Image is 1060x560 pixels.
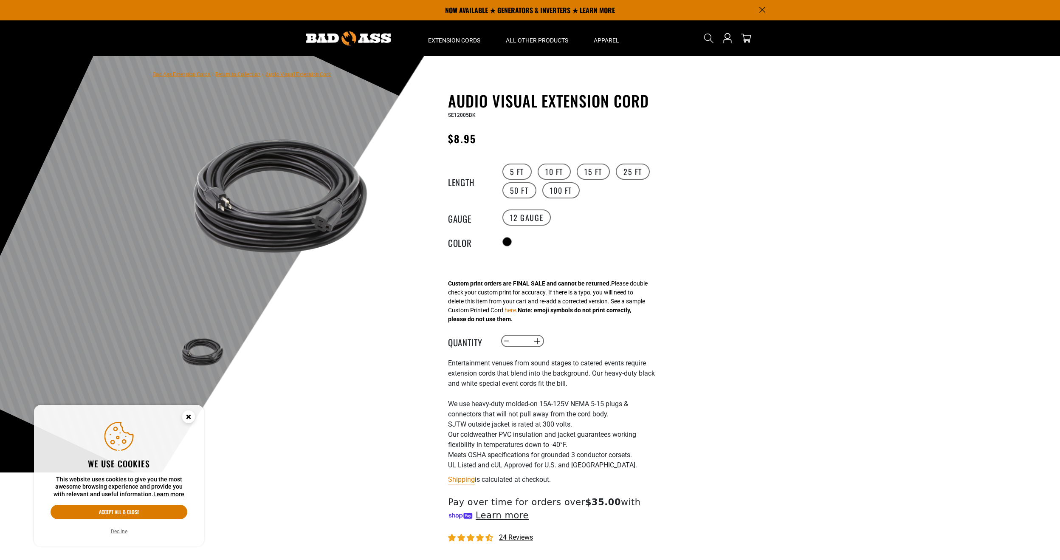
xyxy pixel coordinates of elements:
nav: breadcrumbs [153,69,331,79]
li: SJTW outside jacket is rated at 300 volts. [448,419,656,430]
li: We use heavy-duty molded-on 15A-125V NEMA 5-15 plugs & connectors that will not pull away from th... [448,399,656,419]
legend: Length [448,175,491,187]
span: Apparel [594,37,619,44]
span: Audio Visual Extension Cord [265,71,331,77]
label: Quantity [448,336,491,347]
div: Please double check your custom print for accuracy. If there is a typo, you will need to delete t... [448,279,648,324]
legend: Gauge [448,212,491,223]
a: Return to Collection [215,71,260,77]
a: Learn more [153,491,184,498]
summary: All Other Products [493,20,581,56]
div: Entertainment venues from sound stages to catered events require extension cords that blend into ... [448,358,656,470]
button: Accept all & close [51,505,187,519]
label: 5 FT [502,164,532,180]
label: 50 FT [502,182,536,198]
span: › [212,71,214,77]
legend: Color [448,236,491,247]
label: 100 FT [542,182,580,198]
h1: Audio Visual Extension Cord [448,92,656,110]
li: UL Listed and cUL Approved for U.S. and [GEOGRAPHIC_DATA]. [448,460,656,470]
strong: Note: emoji symbols do not print correctly, please do not use them. [448,307,631,322]
span: 4.71 stars [448,534,495,542]
label: 25 FT [616,164,650,180]
li: Our coldweather PVC insulation and jacket guarantees working flexibility in temperatures down to ... [448,430,656,450]
p: This website uses cookies to give you the most awesome browsing experience and provide you with r... [51,476,187,498]
label: 15 FT [577,164,610,180]
span: 24 reviews [499,533,533,541]
a: Bad Ass Extension Cords [153,71,210,77]
summary: Extension Cords [415,20,493,56]
label: 12 Gauge [502,209,551,226]
label: 10 FT [538,164,571,180]
button: Decline [108,527,130,536]
summary: Search [702,31,716,45]
span: › [262,71,264,77]
strong: Custom print orders are FINAL SALE and cannot be returned. [448,280,611,287]
aside: Cookie Consent [34,405,204,547]
span: $8.95 [448,131,476,146]
a: Shipping [448,475,475,484]
span: SE12005BK [448,112,476,118]
li: Meets OSHA specifications for grounded 3 conductor corsets. [448,450,656,460]
img: Bad Ass Extension Cords [306,31,391,45]
button: here [505,306,516,315]
span: Extension Cords [428,37,480,44]
img: black [178,93,383,298]
div: is calculated at checkout. [448,474,656,485]
summary: Apparel [581,20,632,56]
img: black [178,327,227,376]
h2: We use cookies [51,458,187,469]
span: All Other Products [506,37,568,44]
